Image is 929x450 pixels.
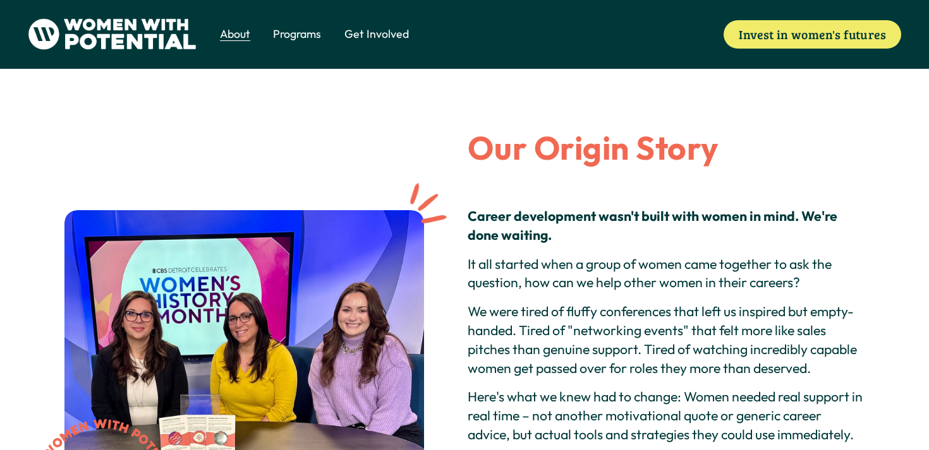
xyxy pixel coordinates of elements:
span: Get Involved [344,27,409,42]
p: We were tired of fluffy conferences that left us inspired but empty-handed. Tired of "networking ... [468,302,864,377]
a: folder dropdown [344,25,409,43]
a: folder dropdown [220,25,250,43]
span: About [220,27,250,42]
span: Programs [273,27,321,42]
img: Women With Potential [28,18,197,50]
p: It all started when a group of women came together to ask the question, how can we help other wom... [468,255,864,293]
a: folder dropdown [273,25,321,43]
strong: Our Origin Story [468,127,718,168]
a: Invest in women's futures [724,20,901,49]
strong: Career development wasn't built with women in mind. We're done waiting. [468,208,840,244]
p: Here's what we knew had to change: Women needed real support in real time – not another motivatio... [468,388,864,444]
